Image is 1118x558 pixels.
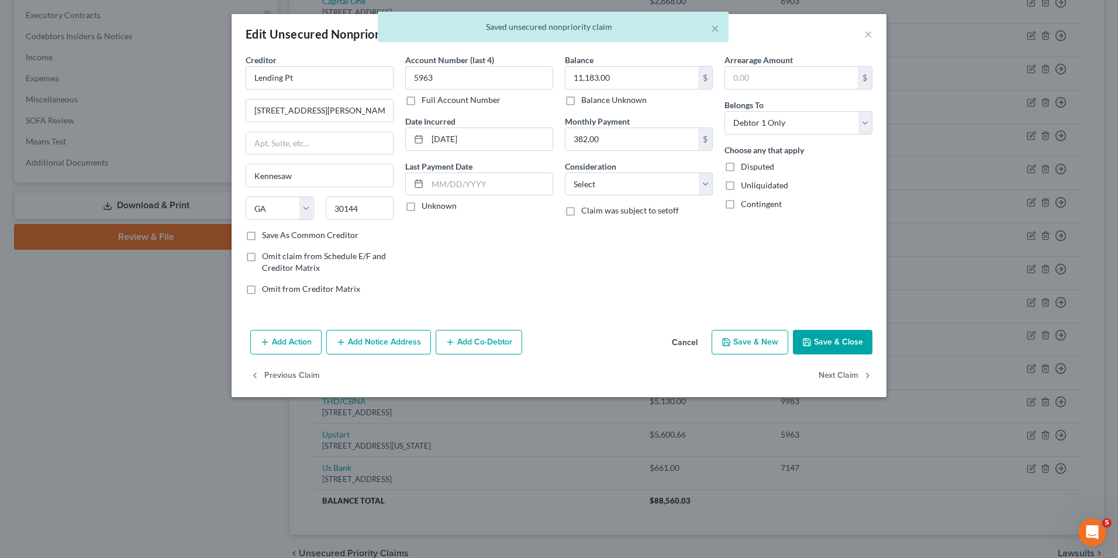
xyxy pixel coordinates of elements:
[250,364,320,388] button: Previous Claim
[565,54,593,66] label: Balance
[246,55,277,65] span: Creditor
[427,128,553,150] input: MM/DD/YYYY
[262,229,358,241] label: Save As Common Creditor
[793,330,872,354] button: Save & Close
[724,100,764,110] span: Belongs To
[262,284,360,294] span: Omit from Creditor Matrix
[405,66,553,89] input: XXXX
[565,160,616,173] label: Consideration
[712,330,788,354] button: Save & New
[725,67,858,89] input: 0.00
[422,200,457,212] label: Unknown
[741,180,788,190] span: Unliquidated
[581,205,679,215] span: Claim was subject to setoff
[427,173,553,195] input: MM/DD/YYYY
[405,160,472,173] label: Last Payment Date
[711,21,719,35] button: ×
[1078,518,1106,546] iframe: Intercom live chat
[246,99,393,122] input: Enter address...
[326,197,394,220] input: Enter zip...
[741,161,774,171] span: Disputed
[858,67,872,89] div: $
[698,128,712,150] div: $
[422,94,501,106] label: Full Account Number
[741,199,782,209] span: Contingent
[565,128,698,150] input: 0.00
[436,330,522,354] button: Add Co-Debtor
[250,330,322,354] button: Add Action
[565,115,630,128] label: Monthly Payment
[246,66,394,89] input: Search creditor by name...
[246,132,393,154] input: Apt, Suite, etc...
[387,21,719,33] div: Saved unsecured nonpriority claim
[405,115,456,128] label: Date Incurred
[698,67,712,89] div: $
[405,54,494,66] label: Account Number (last 4)
[246,164,393,187] input: Enter city...
[662,331,707,354] button: Cancel
[724,144,804,156] label: Choose any that apply
[565,67,698,89] input: 0.00
[581,94,647,106] label: Balance Unknown
[819,364,872,388] button: Next Claim
[1102,518,1112,528] span: 5
[724,54,793,66] label: Arrearage Amount
[262,251,386,273] span: Omit claim from Schedule E/F and Creditor Matrix
[326,330,431,354] button: Add Notice Address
